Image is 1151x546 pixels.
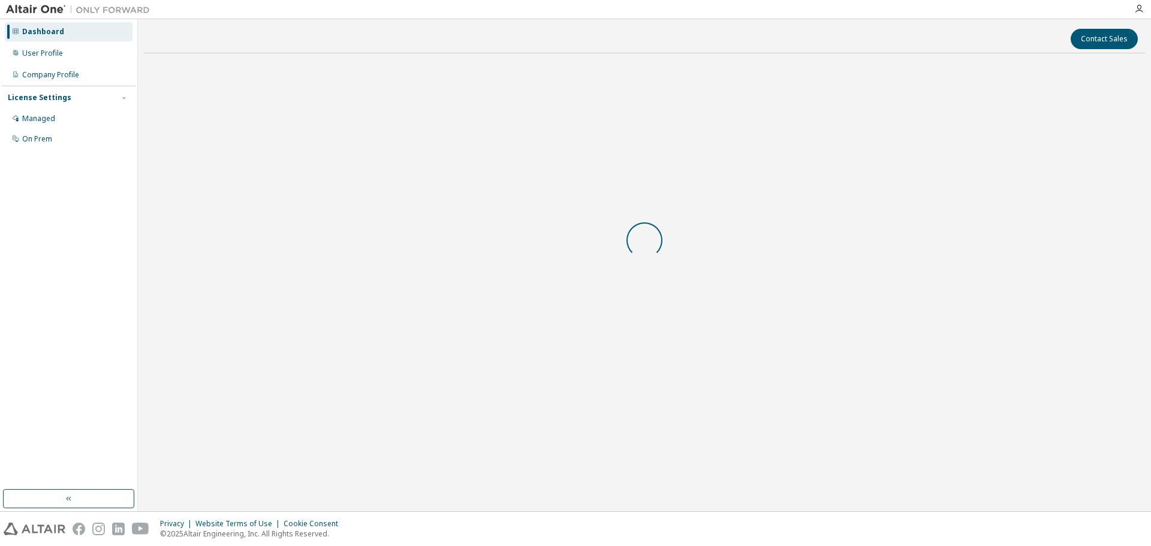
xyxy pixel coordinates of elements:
div: Cookie Consent [284,519,345,529]
img: instagram.svg [92,523,105,535]
img: linkedin.svg [112,523,125,535]
div: License Settings [8,93,71,102]
img: facebook.svg [73,523,85,535]
div: User Profile [22,49,63,58]
img: Altair One [6,4,156,16]
div: Dashboard [22,27,64,37]
button: Contact Sales [1071,29,1138,49]
img: youtube.svg [132,523,149,535]
div: Company Profile [22,70,79,80]
p: © 2025 Altair Engineering, Inc. All Rights Reserved. [160,529,345,539]
div: Website Terms of Use [195,519,284,529]
div: Privacy [160,519,195,529]
div: Managed [22,114,55,123]
div: On Prem [22,134,52,144]
img: altair_logo.svg [4,523,65,535]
